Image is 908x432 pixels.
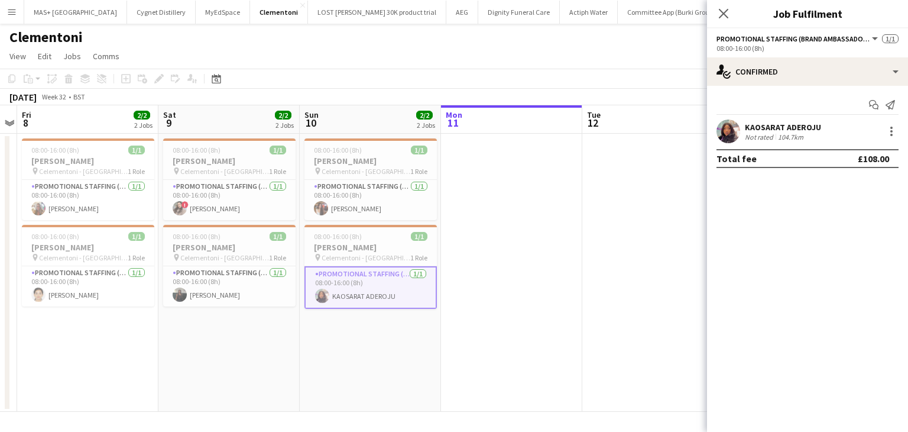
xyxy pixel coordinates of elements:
div: 2 Jobs [275,121,294,130]
span: Celementoni - [GEOGRAPHIC_DATA] [180,253,269,262]
a: Comms [88,49,124,64]
button: AEG [446,1,478,24]
div: BST [73,92,85,101]
span: Sun [304,109,319,120]
span: 12 [585,116,601,130]
h3: [PERSON_NAME] [304,156,437,166]
span: 08:00-16:00 (8h) [31,146,79,154]
span: Celementoni - [GEOGRAPHIC_DATA] [39,253,128,262]
span: 1/1 [270,146,286,154]
span: View [9,51,26,62]
span: 9 [161,116,176,130]
h3: [PERSON_NAME] [163,156,296,166]
app-job-card: 08:00-16:00 (8h)1/1[PERSON_NAME] Celementoni - [GEOGRAPHIC_DATA]1 RolePromotional Staffing (Brand... [304,138,437,220]
span: 1 Role [269,253,286,262]
span: ! [181,201,189,208]
span: Celementoni - [GEOGRAPHIC_DATA] [39,167,128,176]
span: Celementoni - [GEOGRAPHIC_DATA] [180,167,269,176]
span: Jobs [63,51,81,62]
div: £108.00 [858,153,889,165]
app-job-card: 08:00-16:00 (8h)1/1[PERSON_NAME] Celementoni - [GEOGRAPHIC_DATA]1 RolePromotional Staffing (Brand... [163,225,296,307]
h3: Job Fulfilment [707,6,908,21]
span: 08:00-16:00 (8h) [314,232,362,241]
span: Fri [22,109,31,120]
span: Celementoni - [GEOGRAPHIC_DATA]/[GEOGRAPHIC_DATA] [322,253,410,262]
div: [DATE] [9,91,37,103]
h3: [PERSON_NAME] [163,242,296,253]
span: 1/1 [128,232,145,241]
app-card-role: Promotional Staffing (Brand Ambassadors)1/108:00-16:00 (8h)[PERSON_NAME] [304,180,437,220]
span: Mon [446,109,462,120]
span: Comms [93,51,119,62]
div: 08:00-16:00 (8h) [716,44,899,53]
button: Actiph Water [560,1,618,24]
span: Tue [587,109,601,120]
span: 1/1 [882,34,899,43]
div: 2 Jobs [417,121,435,130]
span: 1 Role [410,167,427,176]
span: 1 Role [128,167,145,176]
h3: [PERSON_NAME] [22,242,154,253]
span: 08:00-16:00 (8h) [173,232,220,241]
span: 1/1 [411,146,427,154]
button: Cygnet Distillery [127,1,196,24]
app-job-card: 08:00-16:00 (8h)1/1[PERSON_NAME] Celementoni - [GEOGRAPHIC_DATA]1 RolePromotional Staffing (Brand... [163,138,296,220]
span: 08:00-16:00 (8h) [31,232,79,241]
div: Confirmed [707,57,908,86]
span: 1/1 [128,146,145,154]
h3: [PERSON_NAME] [304,242,437,253]
app-card-role: Promotional Staffing (Brand Ambassadors)1/108:00-16:00 (8h)[PERSON_NAME] [22,180,154,220]
span: Sat [163,109,176,120]
button: Committee App (Burki Group Ltd) [618,1,737,24]
button: Dignity Funeral Care [478,1,560,24]
div: Not rated [745,133,776,141]
app-job-card: 08:00-16:00 (8h)1/1[PERSON_NAME] Celementoni - [GEOGRAPHIC_DATA]1 RolePromotional Staffing (Brand... [22,225,154,307]
span: 2/2 [416,111,433,120]
app-card-role: Promotional Staffing (Brand Ambassadors)1/108:00-16:00 (8h)[PERSON_NAME] [22,266,154,307]
app-job-card: 08:00-16:00 (8h)1/1[PERSON_NAME] Celementoni - [GEOGRAPHIC_DATA]1 RolePromotional Staffing (Brand... [22,138,154,220]
h1: Clementoni [9,28,83,46]
button: LOST [PERSON_NAME] 30K product trial [308,1,446,24]
div: KAOSARAT ADEROJU [745,122,821,133]
span: Edit [38,51,51,62]
app-card-role: Promotional Staffing (Brand Ambassadors)1/108:00-16:00 (8h)![PERSON_NAME] [163,180,296,220]
button: MyEdSpace [196,1,250,24]
span: 2/2 [275,111,291,120]
span: 2/2 [134,111,150,120]
span: 08:00-16:00 (8h) [314,146,362,154]
h3: [PERSON_NAME] [22,156,154,166]
div: Total fee [716,153,757,165]
span: 08:00-16:00 (8h) [173,146,220,154]
span: 1 Role [269,167,286,176]
span: Week 32 [39,92,69,101]
span: 11 [444,116,462,130]
span: Celementoni - [GEOGRAPHIC_DATA] [322,167,410,176]
button: MAS+ [GEOGRAPHIC_DATA] [24,1,127,24]
a: Edit [33,49,56,64]
span: 8 [20,116,31,130]
app-job-card: 08:00-16:00 (8h)1/1[PERSON_NAME] Celementoni - [GEOGRAPHIC_DATA]/[GEOGRAPHIC_DATA]1 RolePromotion... [304,225,437,309]
button: Clementoni [250,1,308,24]
span: 1/1 [270,232,286,241]
div: 2 Jobs [134,121,153,130]
div: 104.7km [776,133,806,141]
a: View [5,49,31,64]
span: 10 [303,116,319,130]
a: Jobs [59,49,86,64]
button: Promotional Staffing (Brand Ambassadors) [716,34,880,43]
span: 1 Role [128,253,145,262]
span: 1 Role [410,253,427,262]
app-card-role: Promotional Staffing (Brand Ambassadors)1/108:00-16:00 (8h)KAOSARAT ADEROJU [304,266,437,309]
span: Promotional Staffing (Brand Ambassadors) [716,34,870,43]
app-card-role: Promotional Staffing (Brand Ambassadors)1/108:00-16:00 (8h)[PERSON_NAME] [163,266,296,307]
span: 1/1 [411,232,427,241]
